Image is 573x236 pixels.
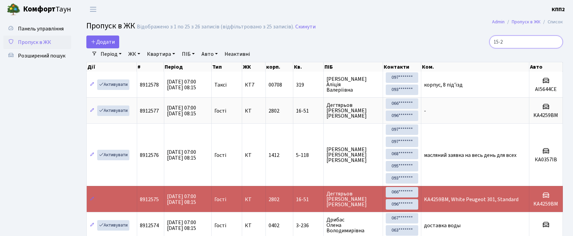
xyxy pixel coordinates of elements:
th: # [137,62,164,72]
span: 2802 [269,107,279,115]
span: КТ [245,108,262,114]
span: [PERSON_NAME] [PERSON_NAME] [PERSON_NAME] [326,147,380,163]
b: Комфорт [23,4,56,15]
a: Додати [86,36,119,48]
a: Неактивні [222,48,253,60]
span: [DATE] 07:00 [DATE] 08:15 [167,104,196,117]
th: Дії [87,62,137,72]
th: ПІБ [324,62,383,72]
a: Активувати [97,220,129,231]
a: ПІБ [179,48,197,60]
span: КТ7 [245,82,262,88]
a: КПП2 [552,5,565,14]
span: - [424,107,426,115]
span: Пропуск в ЖК [18,39,51,46]
span: [PERSON_NAME] Аліція Валеріївна [326,76,380,93]
span: [DATE] 07:00 [DATE] 08:15 [167,78,196,91]
span: корпус, 8 під'їзд [424,81,463,89]
img: logo.png [7,3,20,16]
span: 8912574 [140,222,159,229]
span: Панель управління [18,25,64,32]
span: 8912577 [140,107,159,115]
nav: breadcrumb [482,15,573,29]
span: [DATE] 07:00 [DATE] 08:15 [167,219,196,232]
span: Пропуск в ЖК [86,20,135,32]
a: Пропуск в ЖК [512,18,540,25]
a: Розширений пошук [3,49,71,63]
span: 319 [296,82,321,88]
li: Список [540,18,563,26]
a: Активувати [97,105,129,116]
h5: KA4259BM [532,112,560,119]
button: Переключити навігацію [85,4,102,15]
a: Пропуск в ЖК [3,36,71,49]
input: Пошук... [489,36,563,48]
span: КТ [245,197,262,202]
th: корп. [266,62,293,72]
a: Авто [199,48,220,60]
a: Активувати [97,150,129,160]
span: [DATE] 07:00 [DATE] 08:15 [167,148,196,162]
span: масляний заявка на весь день для всех [424,151,516,159]
th: Авто [529,62,563,72]
span: доставка воды [424,222,461,229]
span: 8912575 [140,196,159,203]
a: Активувати [97,79,129,90]
span: Розширений пошук [18,52,65,60]
a: Скинути [295,24,316,30]
span: 16-51 [296,197,321,202]
span: 00708 [269,81,282,89]
a: Період [98,48,124,60]
span: Гості [214,197,226,202]
div: Відображено з 1 по 25 з 26 записів (відфільтровано з 25 записів). [137,24,294,30]
a: Панель управління [3,22,71,36]
b: КПП2 [552,6,565,13]
span: 16-51 [296,108,321,114]
th: Контакти [383,62,421,72]
span: 5-118 [296,152,321,158]
a: Квартира [144,48,178,60]
span: 1412 [269,151,279,159]
th: Кв. [293,62,324,72]
span: Дрибас Олена Володимирівна [326,217,380,233]
h5: КА0357ІВ [532,157,560,163]
a: Admin [492,18,505,25]
span: КТ [245,152,262,158]
h5: AI5644CE [532,86,560,93]
span: Дегтярьов [PERSON_NAME] [PERSON_NAME] [326,102,380,119]
span: KA4259BM, White Peugeot 301, Standard [424,196,518,203]
span: 2802 [269,196,279,203]
th: ЖК [242,62,266,72]
a: ЖК [126,48,143,60]
span: Дегтярьов [PERSON_NAME] [PERSON_NAME] [326,191,380,207]
span: Гості [214,108,226,114]
span: Гості [214,223,226,228]
th: Тип [212,62,242,72]
th: Період [164,62,211,72]
span: 0402 [269,222,279,229]
span: 3-236 [296,223,321,228]
span: 8912578 [140,81,159,89]
th: Ком. [421,62,529,72]
span: Таксі [214,82,227,88]
span: [DATE] 07:00 [DATE] 08:15 [167,193,196,206]
span: Додати [91,38,115,46]
h5: KA4259BM [532,201,560,207]
span: 8912576 [140,151,159,159]
span: Таун [23,4,71,15]
span: Гості [214,152,226,158]
span: КТ [245,223,262,228]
